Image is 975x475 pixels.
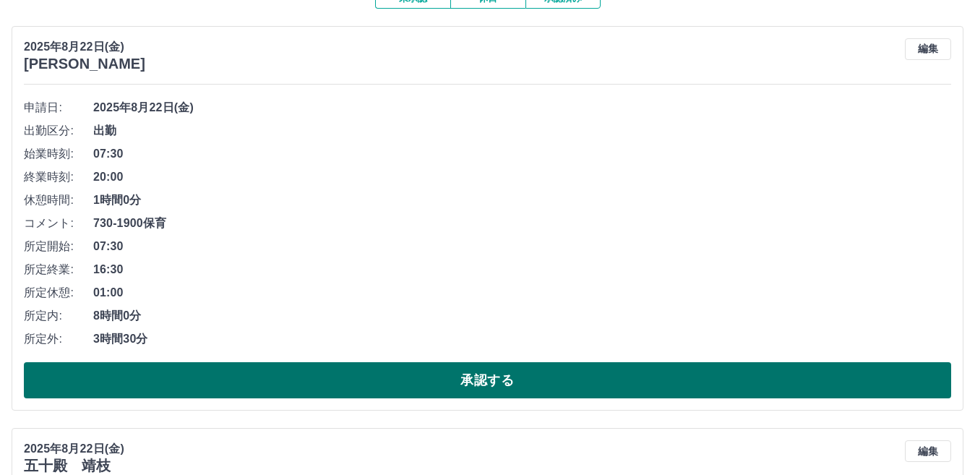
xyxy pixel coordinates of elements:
span: 所定休憩: [24,284,93,301]
span: 所定開始: [24,238,93,255]
span: 8時間0分 [93,307,951,325]
button: 編集 [905,38,951,60]
span: 01:00 [93,284,951,301]
h3: [PERSON_NAME] [24,56,145,72]
span: 休憩時間: [24,192,93,209]
span: 所定外: [24,330,93,348]
span: 所定終業: [24,261,93,278]
span: 20:00 [93,168,951,186]
span: 所定内: [24,307,93,325]
span: 2025年8月22日(金) [93,99,951,116]
span: 1時間0分 [93,192,951,209]
button: 編集 [905,440,951,462]
span: コメント: [24,215,93,232]
span: 16:30 [93,261,951,278]
span: 出勤区分: [24,122,93,140]
span: 730-1900保育 [93,215,951,232]
span: 07:30 [93,238,951,255]
span: 07:30 [93,145,951,163]
span: 始業時刻: [24,145,93,163]
h3: 五十殿 靖枝 [24,458,124,474]
span: 出勤 [93,122,951,140]
span: 3時間30分 [93,330,951,348]
span: 申請日: [24,99,93,116]
button: 承認する [24,362,951,398]
span: 終業時刻: [24,168,93,186]
p: 2025年8月22日(金) [24,440,124,458]
p: 2025年8月22日(金) [24,38,145,56]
